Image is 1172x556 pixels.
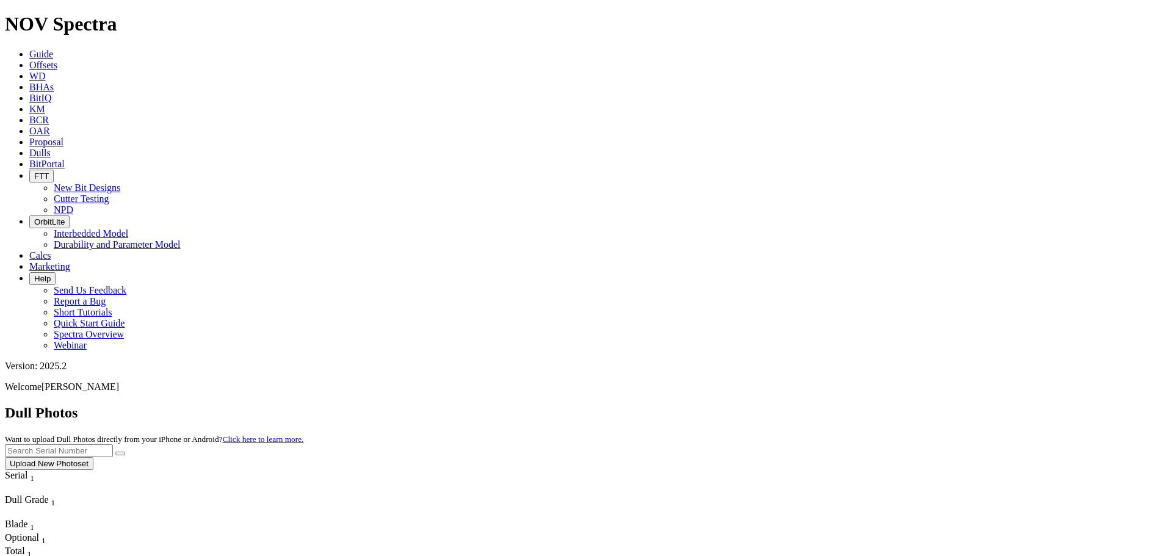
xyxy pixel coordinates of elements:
sub: 1 [42,536,46,545]
a: BHAs [29,82,54,92]
span: Sort None [51,494,56,505]
span: Blade [5,519,27,529]
span: Sort None [30,470,34,480]
p: Welcome [5,381,1167,392]
span: Dull Grade [5,494,49,505]
a: Cutter Testing [54,193,109,204]
a: New Bit Designs [54,182,120,193]
div: Column Menu [5,483,57,494]
sub: 1 [30,474,34,483]
a: Proposal [29,137,63,147]
span: Sort None [30,519,34,529]
a: Short Tutorials [54,307,112,317]
a: Marketing [29,261,70,272]
div: Column Menu [5,508,90,519]
a: Quick Start Guide [54,318,125,328]
input: Search Serial Number [5,444,113,457]
a: Calcs [29,250,51,261]
a: OAR [29,126,50,136]
div: Blade Sort None [5,519,48,532]
span: Sort None [27,546,32,556]
a: Click here to learn more. [223,435,304,444]
span: Sort None [42,532,46,543]
a: Send Us Feedback [54,285,126,295]
a: BitPortal [29,159,65,169]
a: Report a Bug [54,296,106,306]
a: Dulls [29,148,51,158]
button: Help [29,272,56,285]
a: Spectra Overview [54,329,124,339]
a: Interbedded Model [54,228,128,239]
div: Sort None [5,470,57,494]
button: FTT [29,170,54,182]
div: Sort None [5,494,90,519]
a: BitIQ [29,93,51,103]
span: [PERSON_NAME] [42,381,119,392]
div: Optional Sort None [5,532,48,546]
span: Optional [5,532,39,543]
a: Offsets [29,60,57,70]
h2: Dull Photos [5,405,1167,421]
h1: NOV Spectra [5,13,1167,35]
div: Sort None [5,532,48,546]
div: Serial Sort None [5,470,57,483]
a: KM [29,104,45,114]
sub: 1 [51,498,56,507]
button: Upload New Photoset [5,457,93,470]
button: OrbitLite [29,215,70,228]
a: BCR [29,115,49,125]
div: Dull Grade Sort None [5,494,90,508]
a: Webinar [54,340,87,350]
span: FTT [34,171,49,181]
a: Durability and Parameter Model [54,239,181,250]
span: Help [34,274,51,283]
div: Version: 2025.2 [5,361,1167,372]
div: Sort None [5,519,48,532]
a: WD [29,71,46,81]
small: Want to upload Dull Photos directly from your iPhone or Android? [5,435,303,444]
a: NPD [54,204,73,215]
span: Serial [5,470,27,480]
sub: 1 [30,522,34,532]
span: OrbitLite [34,217,65,226]
span: Total [5,546,25,556]
a: Guide [29,49,53,59]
